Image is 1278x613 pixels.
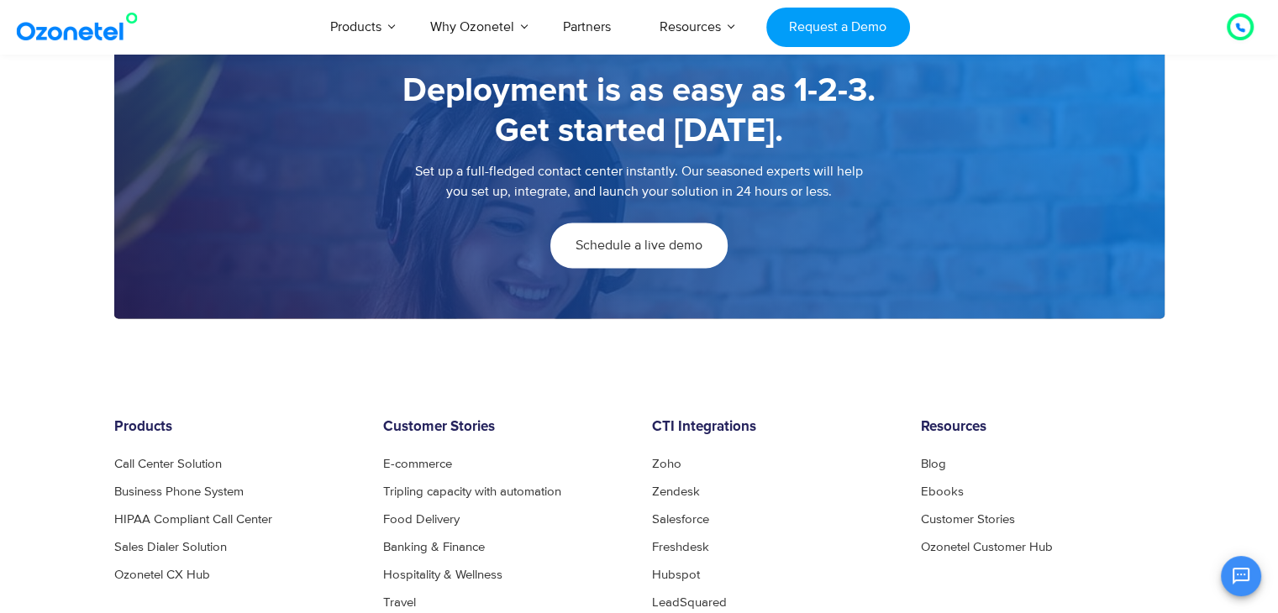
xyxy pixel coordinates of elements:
[921,419,1165,436] h6: Resources
[383,458,452,470] a: E-commerce
[383,596,416,609] a: Travel
[1221,556,1261,596] button: Open chat
[766,8,910,47] a: Request a Demo
[383,419,627,436] h6: Customer Stories
[383,541,485,553] a: Banking & Finance
[652,485,700,498] a: Zendesk
[383,513,460,526] a: Food Delivery
[652,596,727,609] a: LeadSquared
[148,71,1131,151] h5: Deployment is as easy as 1-2-3. Get started [DATE].
[114,419,358,436] h6: Products
[383,485,561,498] a: Tripling capacity with automation
[921,485,964,498] a: Ebooks
[921,513,1015,526] a: Customer Stories
[114,458,222,470] a: Call Center Solution
[550,223,728,268] a: Schedule a live demo
[652,458,681,470] a: Zoho
[114,541,227,553] a: Sales Dialer Solution
[576,238,702,252] span: Schedule a live demo
[383,568,502,581] a: Hospitality & Wellness
[114,485,244,498] a: Business Phone System
[921,541,1053,553] a: Ozonetel Customer Hub
[114,513,272,526] a: HIPAA Compliant Call Center
[921,458,946,470] a: Blog
[652,513,709,526] a: Salesforce
[652,419,896,436] h6: CTI Integrations
[114,568,210,581] a: Ozonetel CX Hub
[148,161,1131,202] p: Set up a full-fledged contact center instantly. Our seasoned experts will help you set up, integr...
[652,541,709,553] a: Freshdesk
[652,568,700,581] a: Hubspot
